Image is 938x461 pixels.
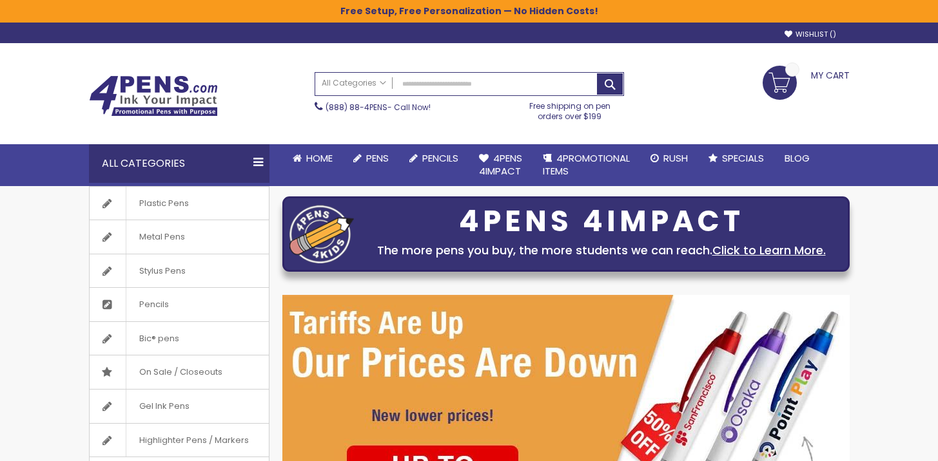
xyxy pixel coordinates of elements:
span: All Categories [322,78,386,88]
span: On Sale / Closeouts [126,355,235,389]
a: 4PROMOTIONALITEMS [533,144,640,186]
span: Blog [785,151,810,165]
a: Blog [774,144,820,173]
div: The more pens you buy, the more students we can reach. [360,241,843,259]
a: Pencils [399,144,469,173]
a: Metal Pens [90,220,269,254]
span: Highlighter Pens / Markers [126,424,262,457]
div: 4PENS 4IMPACT [360,208,843,235]
span: Pencils [126,288,182,321]
a: Pens [343,144,399,173]
span: Plastic Pens [126,187,202,220]
a: Highlighter Pens / Markers [90,424,269,457]
a: (888) 88-4PENS [326,102,387,113]
a: All Categories [315,73,393,94]
a: Click to Learn More. [712,242,826,258]
span: 4Pens 4impact [479,151,522,178]
span: Pencils [422,151,458,165]
span: Specials [722,151,764,165]
div: All Categories [89,144,269,183]
img: 4Pens Custom Pens and Promotional Products [89,75,218,117]
span: Bic® pens [126,322,192,355]
span: Metal Pens [126,220,198,254]
a: Wishlist [785,30,836,39]
a: Rush [640,144,698,173]
a: Home [282,144,343,173]
a: Specials [698,144,774,173]
span: - Call Now! [326,102,431,113]
span: 4PROMOTIONAL ITEMS [543,151,630,178]
span: Stylus Pens [126,254,199,288]
a: Stylus Pens [90,254,269,288]
span: Home [306,151,333,165]
a: Plastic Pens [90,187,269,220]
a: Bic® pens [90,322,269,355]
a: Gel Ink Pens [90,390,269,423]
span: Pens [366,151,389,165]
span: Rush [663,151,688,165]
div: Free shipping on pen orders over $199 [516,96,624,122]
a: Pencils [90,288,269,321]
a: On Sale / Closeouts [90,355,269,389]
a: 4Pens4impact [469,144,533,186]
span: Gel Ink Pens [126,390,202,423]
img: four_pen_logo.png [289,205,354,263]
